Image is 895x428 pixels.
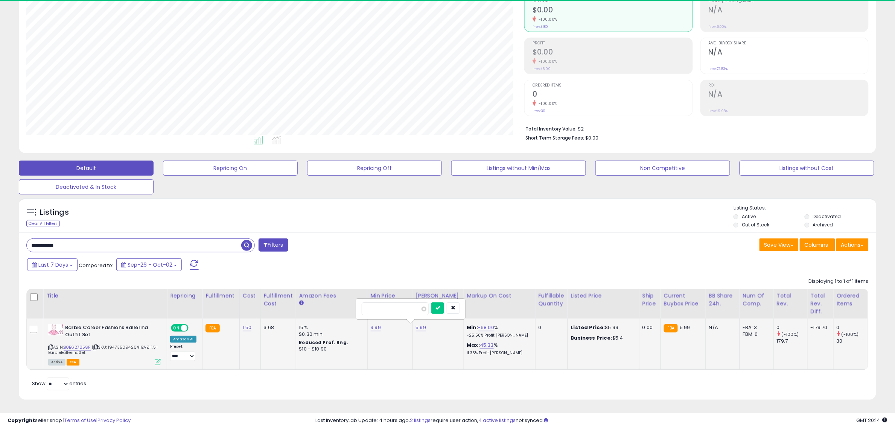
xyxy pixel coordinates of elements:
span: Compared to: [79,262,113,269]
span: Columns [805,241,828,249]
small: Prev: 72.83% [709,67,728,71]
a: 3.99 [371,324,381,331]
div: Num of Comp. [743,292,770,308]
strong: Copyright [8,417,35,424]
div: $5.99 [571,324,633,331]
button: Save View [760,238,799,251]
div: Ship Price [642,292,658,308]
span: Sep-26 - Oct-02 [128,261,172,269]
span: Show: entries [32,380,86,387]
a: 1.50 [243,324,252,331]
small: Prev: 30 [533,109,545,113]
span: ROI [709,83,869,88]
button: Deactivated & In Stock [19,179,154,194]
div: Repricing [170,292,199,300]
div: $0.30 min [299,331,362,338]
b: Short Term Storage Fees: [525,135,584,141]
span: Last 7 Days [38,261,68,269]
div: 0 [777,324,807,331]
div: Min Price [371,292,409,300]
div: 0.00 [642,324,655,331]
a: Terms of Use [64,417,96,424]
div: Total Rev. [777,292,804,308]
a: Privacy Policy [97,417,131,424]
div: [PERSON_NAME] [416,292,461,300]
div: % [467,342,530,356]
span: Profit [533,41,693,46]
div: N/A [709,324,734,331]
div: Current Buybox Price [664,292,703,308]
span: FBA [67,359,79,366]
a: 2 listings [410,417,431,424]
span: | SKU: 194735094264-BAZ-1.5-BarbieBallerinaSet [48,344,158,355]
div: Total Rev. Diff. [811,292,830,316]
a: 45.33 [480,341,494,349]
span: Ordered Items [533,83,693,88]
p: -25.56% Profit [PERSON_NAME] [467,333,530,338]
div: % [467,324,530,338]
small: -100.00% [536,59,557,64]
small: Amazon Fees. [299,300,304,307]
button: Repricing Off [307,161,442,176]
small: -100.00% [536,17,557,22]
a: -68.00 [478,324,494,331]
h2: N/A [709,6,869,16]
a: B0B62785GP [64,344,91,351]
span: 5.99 [680,324,690,331]
div: Clear All Filters [26,220,60,227]
div: Cost [243,292,257,300]
h2: 0 [533,90,693,100]
div: Markup on Cost [467,292,532,300]
b: Min: [467,324,478,331]
button: Repricing On [163,161,298,176]
div: Listed Price [571,292,636,300]
div: Title [46,292,164,300]
div: Amazon AI [170,336,196,343]
label: Out of Stock [742,222,769,228]
button: Sep-26 - Oct-02 [116,258,182,271]
div: Amazon Fees [299,292,364,300]
button: Default [19,161,154,176]
small: Prev: $180 [533,24,548,29]
button: Listings without Min/Max [451,161,586,176]
div: 3.68 [264,324,290,331]
div: Fulfillment [205,292,236,300]
span: Avg. Buybox Share [709,41,869,46]
div: 179.7 [777,338,807,345]
div: Ordered Items [837,292,864,308]
div: 30 [837,338,867,345]
label: Deactivated [813,213,841,220]
b: Total Inventory Value: [525,126,577,132]
span: ON [172,325,181,331]
h2: N/A [709,48,869,58]
div: FBM: 6 [743,331,768,338]
p: Listing States: [734,205,876,212]
button: Columns [800,238,835,251]
button: Listings without Cost [740,161,874,176]
button: Actions [836,238,869,251]
span: All listings currently available for purchase on Amazon [48,359,65,366]
small: (-100%) [842,331,859,337]
b: Business Price: [571,334,612,341]
p: 11.35% Profit [PERSON_NAME] [467,351,530,356]
b: Max: [467,341,480,349]
div: Preset: [170,344,196,361]
li: $2 [525,124,863,133]
div: Last InventoryLab Update: 4 hours ago, require user action, not synced. [315,417,887,424]
small: FBA [664,324,678,332]
button: Non Competitive [595,161,730,176]
button: Last 7 Days [27,258,78,271]
b: Listed Price: [571,324,605,331]
div: 0 [539,324,562,331]
small: (-100%) [782,331,799,337]
h2: $0.00 [533,6,693,16]
a: 4 active listings [478,417,516,424]
b: Barbie Career Fashions Ballerina Outfit Set [65,324,157,340]
th: The percentage added to the cost of goods (COGS) that forms the calculator for Min & Max prices. [464,289,535,319]
label: Archived [813,222,833,228]
div: FBA: 3 [743,324,768,331]
div: Fulfillment Cost [264,292,293,308]
img: 411b0nQzW+L._SL40_.jpg [48,324,63,335]
h2: N/A [709,90,869,100]
b: Reduced Prof. Rng. [299,339,349,346]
